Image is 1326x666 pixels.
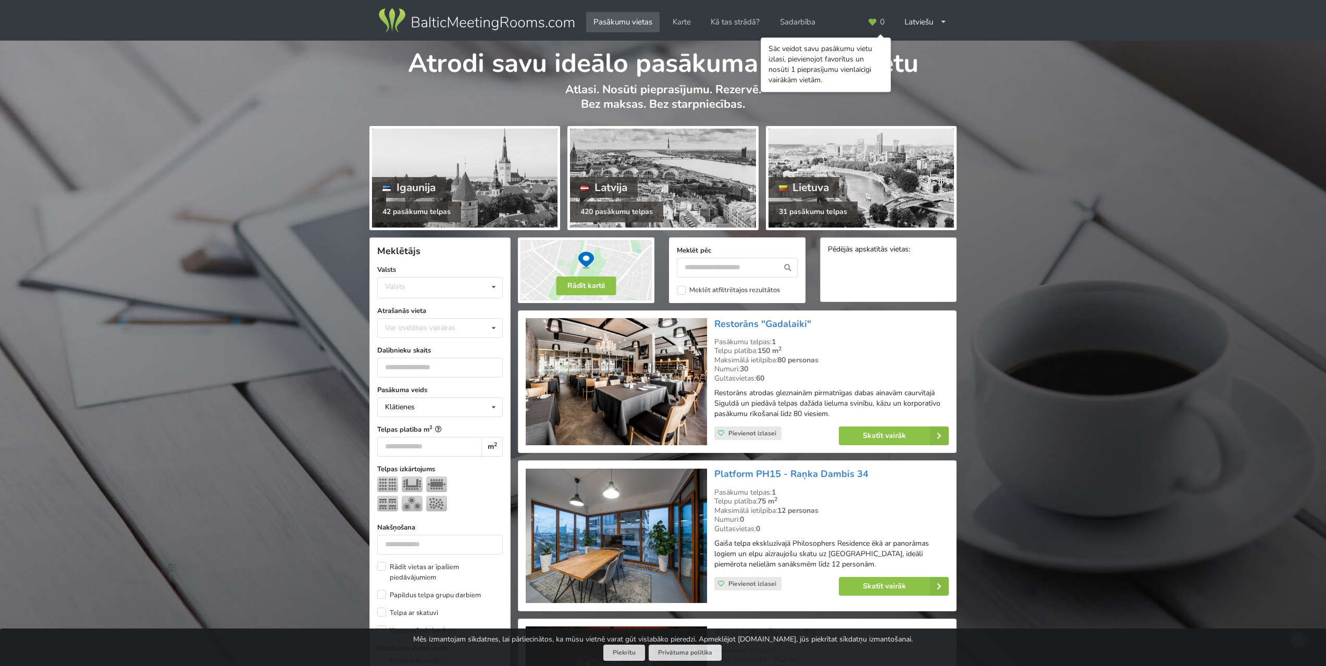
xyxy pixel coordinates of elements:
img: Baltic Meeting Rooms [377,6,576,35]
img: Bankets [402,496,423,511]
div: 420 pasākumu telpas [570,202,663,222]
div: Maksimālā ietilpība: [714,506,949,516]
div: Pēdējās apskatītās vietas: [828,245,949,255]
a: Restorāns "Gadalaiki" [714,318,811,330]
strong: 1 [772,337,776,347]
div: Latviešu [897,12,954,32]
div: Klātienes [385,404,415,411]
img: Sapulce [426,476,447,492]
button: Piekrītu [603,645,645,661]
div: Gultasvietas: [714,524,949,534]
div: Latvija [570,177,638,198]
img: Rādīt kartē [518,237,654,303]
div: 31 pasākumu telpas [769,202,858,222]
div: Valsts [385,282,405,291]
div: Var izvēlēties vairākas [382,322,479,334]
label: Telpas platība m [377,424,503,435]
a: Lietuva 31 pasākumu telpas [766,126,957,230]
a: Igaunija 42 pasākumu telpas [369,126,560,230]
strong: 30 [740,364,748,374]
div: Numuri: [714,515,949,524]
img: Pieņemšana [426,496,447,511]
strong: 0 [740,514,744,524]
div: Pasākumu telpas: [714,337,949,347]
div: Maksimālā ietilpība: [714,356,949,365]
img: Teātris [377,476,398,492]
a: Platform PH15 - Raņka Dambis 34 [714,468,869,480]
strong: 0 [756,524,760,534]
div: 42 pasākumu telpas [372,202,461,222]
a: Sadarbība [773,12,823,32]
label: Atrašanās vieta [377,306,503,316]
strong: 60 [756,373,764,383]
label: Dalībnieku skaits [377,345,503,356]
a: Latvija 420 pasākumu telpas [567,126,758,230]
sup: 2 [778,345,782,353]
div: Sāc veidot savu pasākumu vietu izlasi, pievienojot favorītus un nosūti 1 pieprasījumu vienlaicīgi... [769,44,883,85]
img: Neierastas vietas | Rīga | Platform PH15 - Raņka Dambis 34 [526,468,707,603]
strong: 1 [772,487,776,497]
span: Meklētājs [377,245,420,257]
a: Skatīt vairāk [839,426,949,445]
div: Numuri: [714,365,949,374]
a: Privātuma politika [649,645,722,661]
label: Meklēt atfiltrētajos rezultātos [677,286,780,295]
sup: 2 [429,424,432,431]
strong: 80 personas [777,355,819,365]
p: Gaiša telpa ekskluzīvajā Philosophers Residence ēkā ar panorāmas logiem un elpu aizraujošu skatu ... [714,538,949,570]
label: Pasākuma veids [377,385,503,395]
strong: 150 m [758,346,782,356]
label: Meklēt pēc [677,245,798,256]
strong: 12 personas [777,506,819,516]
div: Pasākumu telpas: [714,488,949,497]
a: Pasākumu vietas [586,12,660,32]
span: Pievienot izlasei [728,429,776,437]
div: Igaunija [372,177,446,198]
label: Nakšņošana [377,522,503,533]
button: Rādīt kartē [556,277,616,295]
img: U-Veids [402,476,423,492]
p: Restorāns atrodas gleznainām pirmatnīgas dabas ainavām caurvītajā Siguldā un piedāvā telpas dažād... [714,388,949,419]
label: Korporatīvais bankets [377,625,456,636]
img: Restorāns, bārs | Sigulda | Restorāns "Gadalaiki" [526,318,707,446]
span: Pievienot izlasei [728,580,776,588]
strong: 75 m [758,496,777,506]
label: Valsts [377,265,503,275]
sup: 2 [494,441,497,448]
a: Skatīt vairāk [839,577,949,596]
div: Gultasvietas: [714,374,949,383]
h1: Atrodi savu ideālo pasākuma norises vietu [369,41,957,80]
label: Rādīt vietas ar īpašiem piedāvājumiem [377,562,503,583]
a: Kā tas strādā? [703,12,767,32]
label: Papildus telpa grupu darbiem [377,590,481,600]
div: Lietuva [769,177,840,198]
img: Klase [377,496,398,511]
sup: 2 [774,495,777,503]
p: Atlasi. Nosūti pieprasījumu. Rezervē. Bez maksas. Bez starpniecības. [369,82,957,122]
div: Telpu platība: [714,497,949,506]
label: Telpas izkārtojums [377,464,503,474]
label: Telpa ar skatuvi [377,608,438,618]
span: 0 [880,18,885,26]
div: m [481,437,503,457]
div: Telpu platība: [714,346,949,356]
a: Rīgas Latviešu biedrība [714,626,817,638]
a: Karte [665,12,698,32]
